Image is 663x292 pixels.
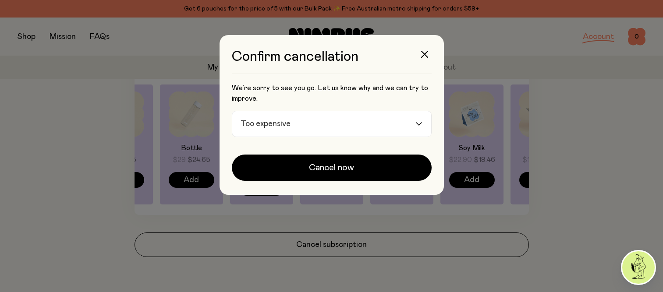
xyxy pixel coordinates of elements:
[232,83,432,104] p: We’re sorry to see you go. Let us know why and we can try to improve.
[294,111,415,137] input: Search for option
[232,49,432,74] h3: Confirm cancellation
[232,111,432,137] div: Search for option
[238,111,293,137] span: Too expensive
[232,155,432,181] button: Cancel now
[622,251,655,284] img: agent
[309,162,354,174] span: Cancel now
